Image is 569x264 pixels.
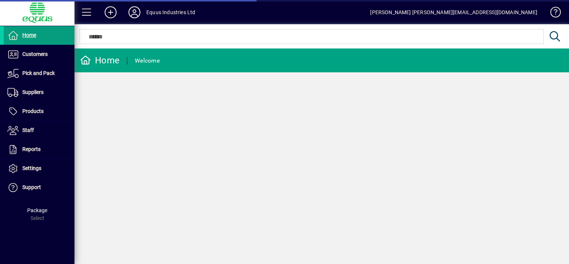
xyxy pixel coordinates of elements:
[22,51,48,57] span: Customers
[22,32,36,38] span: Home
[123,6,146,19] button: Profile
[22,146,41,152] span: Reports
[22,165,41,171] span: Settings
[4,140,74,159] a: Reports
[4,121,74,140] a: Staff
[4,178,74,197] a: Support
[4,102,74,121] a: Products
[80,54,120,66] div: Home
[22,108,44,114] span: Products
[4,83,74,102] a: Suppliers
[99,6,123,19] button: Add
[370,6,537,18] div: [PERSON_NAME] [PERSON_NAME][EMAIL_ADDRESS][DOMAIN_NAME]
[135,55,160,67] div: Welcome
[22,70,55,76] span: Pick and Pack
[545,1,560,26] a: Knowledge Base
[22,127,34,133] span: Staff
[4,45,74,64] a: Customers
[27,207,47,213] span: Package
[4,159,74,178] a: Settings
[22,89,44,95] span: Suppliers
[146,6,196,18] div: Equus Industries Ltd
[4,64,74,83] a: Pick and Pack
[22,184,41,190] span: Support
